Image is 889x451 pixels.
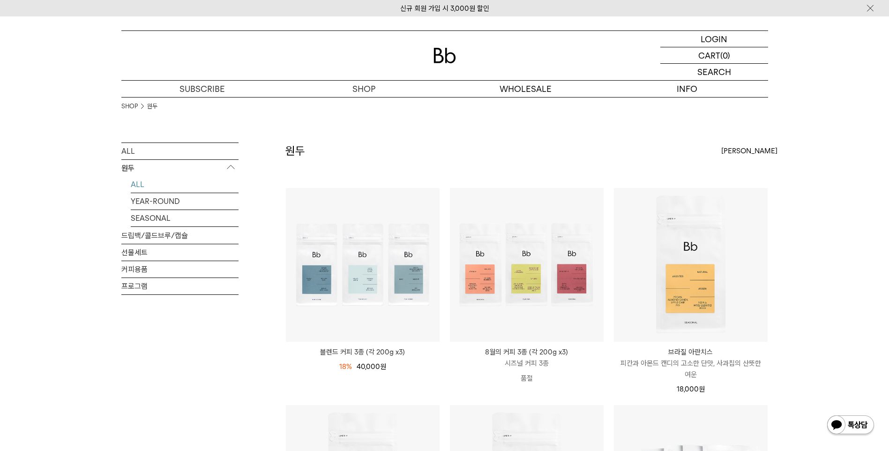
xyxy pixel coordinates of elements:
[698,47,720,63] p: CART
[660,47,768,64] a: CART (0)
[660,31,768,47] a: LOGIN
[121,244,239,261] a: 선물세트
[131,210,239,226] a: SEASONAL
[450,346,604,369] a: 8월의 커피 3종 (각 200g x3) 시즈널 커피 3종
[121,102,138,111] a: SHOP
[614,346,768,380] a: 브라질 아란치스 피칸과 아몬드 캔디의 고소한 단맛, 사과칩의 산뜻한 여운
[285,143,305,159] h2: 원두
[606,81,768,97] p: INFO
[131,176,239,193] a: ALL
[357,362,386,371] span: 40,000
[614,188,768,342] img: 브라질 아란치스
[445,81,606,97] p: WHOLESALE
[121,81,283,97] a: SUBSCRIBE
[121,143,239,159] a: ALL
[131,193,239,210] a: YEAR-ROUND
[450,358,604,369] p: 시즈널 커피 3종
[283,81,445,97] a: SHOP
[121,261,239,278] a: 커피용품
[286,346,440,358] a: 블렌드 커피 3종 (각 200g x3)
[286,188,440,342] img: 블렌드 커피 3종 (각 200g x3)
[677,385,705,393] span: 18,000
[450,369,604,388] p: 품절
[701,31,727,47] p: LOGIN
[614,346,768,358] p: 브라질 아란치스
[433,48,456,63] img: 로고
[380,362,386,371] span: 원
[697,64,731,80] p: SEARCH
[121,227,239,244] a: 드립백/콜드브루/캡슐
[450,346,604,358] p: 8월의 커피 3종 (각 200g x3)
[720,47,730,63] p: (0)
[400,4,489,13] a: 신규 회원 가입 시 3,000원 할인
[721,145,777,157] span: [PERSON_NAME]
[147,102,157,111] a: 원두
[121,278,239,294] a: 프로그램
[826,414,875,437] img: 카카오톡 채널 1:1 채팅 버튼
[614,358,768,380] p: 피칸과 아몬드 캔디의 고소한 단맛, 사과칩의 산뜻한 여운
[699,385,705,393] span: 원
[121,160,239,177] p: 원두
[450,188,604,342] img: 8월의 커피 3종 (각 200g x3)
[339,361,352,372] div: 18%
